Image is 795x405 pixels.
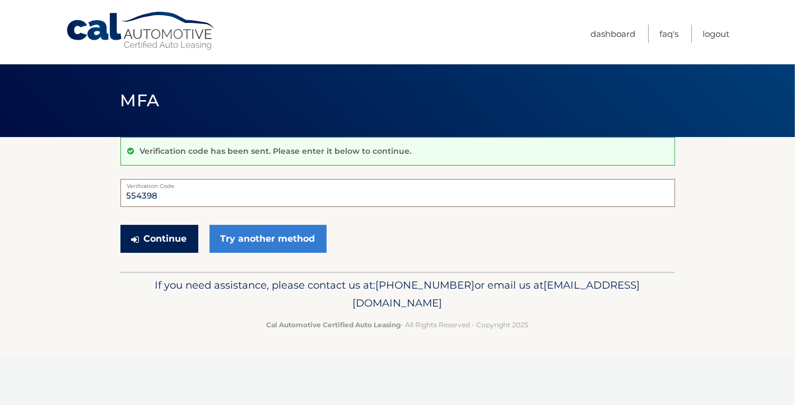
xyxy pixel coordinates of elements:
span: [PHONE_NUMBER] [376,279,475,291]
a: FAQ's [659,25,678,43]
a: Cal Automotive [66,11,217,51]
p: If you need assistance, please contact us at: or email us at [128,276,668,312]
p: Verification code has been sent. Please enter it below to continue. [140,146,412,156]
a: Dashboard [591,25,635,43]
a: Try another method [210,225,327,253]
button: Continue [120,225,198,253]
p: - All Rights Reserved - Copyright 2025 [128,319,668,331]
span: [EMAIL_ADDRESS][DOMAIN_NAME] [353,279,640,309]
label: Verification Code [120,179,675,188]
a: Logout [703,25,729,43]
span: MFA [120,90,160,111]
strong: Cal Automotive Certified Auto Leasing [267,321,401,329]
input: Verification Code [120,179,675,207]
